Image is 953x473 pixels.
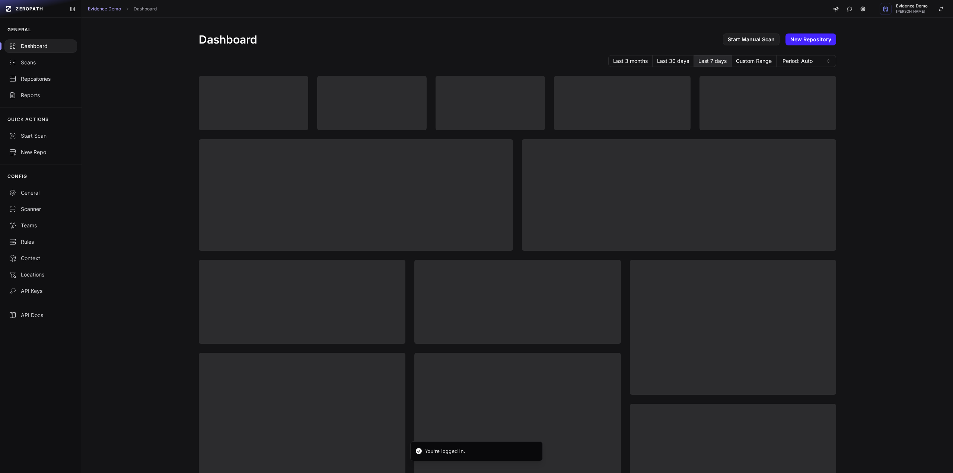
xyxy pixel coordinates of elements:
span: Period: Auto [783,57,813,65]
div: New Repo [9,148,73,156]
a: Evidence Demo [88,6,121,12]
div: Context [9,255,73,262]
svg: caret sort, [825,58,831,64]
button: Last 30 days [653,55,694,67]
span: ZEROPATH [16,6,43,12]
span: Evidence Demo [896,4,928,8]
button: Last 7 days [694,55,732,67]
span: [PERSON_NAME] [896,10,928,13]
div: Start Scan [9,132,73,140]
a: New Repository [785,33,836,45]
svg: chevron right, [125,6,130,12]
div: Reports [9,92,73,99]
a: Dashboard [134,6,157,12]
div: Scans [9,59,73,66]
button: Last 3 months [608,55,653,67]
div: Dashboard [9,42,73,50]
h1: Dashboard [199,33,257,46]
nav: breadcrumb [88,6,157,12]
div: Rules [9,238,73,246]
div: API Docs [9,311,73,319]
a: ZEROPATH [3,3,64,15]
p: QUICK ACTIONS [7,116,49,122]
div: You're logged in. [425,448,465,455]
p: GENERAL [7,27,31,33]
div: Repositories [9,75,73,83]
div: Locations [9,271,73,278]
div: Teams [9,222,73,229]
p: CONFIG [7,173,27,179]
div: Scanner [9,205,73,213]
button: Custom Range [732,55,777,67]
div: API Keys [9,287,73,295]
div: General [9,189,73,196]
a: Start Manual Scan [723,33,780,45]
